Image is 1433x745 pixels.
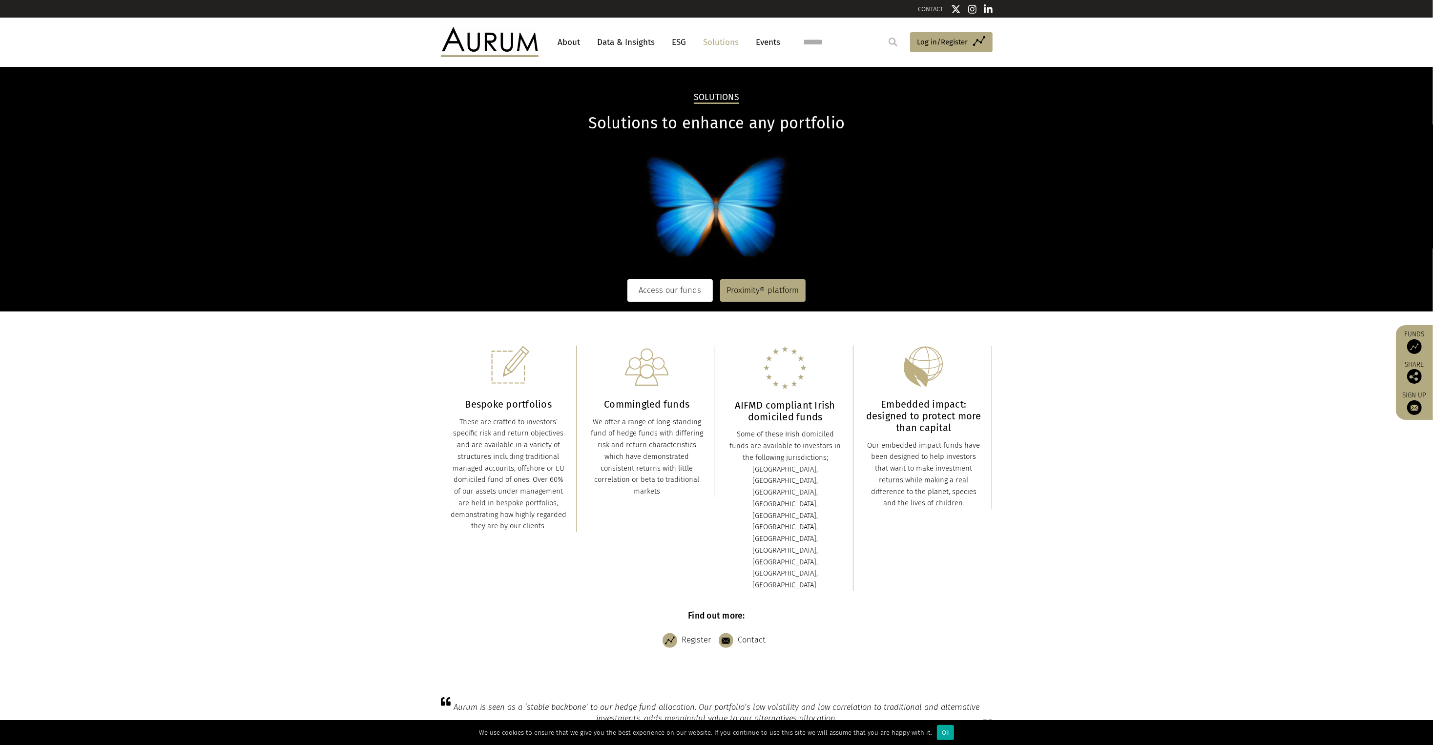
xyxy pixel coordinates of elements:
[627,279,713,302] a: Access our funds
[951,4,961,14] img: Twitter icon
[593,33,660,51] a: Data & Insights
[910,32,993,53] a: Log in/Register
[917,36,968,48] span: Log in/Register
[719,628,771,653] a: Contact
[451,416,567,533] div: These are crafted to investors’ specific risk and return objectives and are available in a variet...
[984,4,993,14] img: Linkedin icon
[937,725,954,740] div: Ok
[866,440,982,510] div: Our embedded impact funds have been designed to help investors that want to make investment retur...
[451,398,567,410] h3: Bespoke portfolios
[1401,391,1428,415] a: Sign up
[589,416,705,497] div: We offer a range of long-standing fund of hedge funds with differing risk and return characterist...
[441,114,993,133] h1: Solutions to enhance any portfolio
[694,92,739,104] h2: Solutions
[553,33,585,51] a: About
[441,702,993,724] blockquote: Aurum is seen as a ‘stable backbone’ to our hedge fund allocation. Our portfolio’s low volatility...
[727,399,844,423] h3: AIFMD compliant Irish domiciled funds
[441,27,539,57] img: Aurum
[1407,339,1422,354] img: Access Funds
[751,33,781,51] a: Events
[699,33,744,51] a: Solutions
[883,32,903,52] input: Submit
[1401,330,1428,354] a: Funds
[589,398,705,410] h3: Commingled funds
[866,398,982,434] h3: Embedded impact: designed to protect more than capital
[918,5,944,13] a: CONTACT
[720,279,806,302] a: Proximity® platform
[727,429,844,591] div: Some of these Irish domiciled funds are available to investors in the following jurisdictions; [G...
[663,628,716,653] a: Register
[1407,369,1422,384] img: Share this post
[1401,361,1428,384] div: Share
[667,33,691,51] a: ESG
[968,4,977,14] img: Instagram icon
[1407,400,1422,415] img: Sign up to our newsletter
[441,611,993,621] h6: Find out more:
